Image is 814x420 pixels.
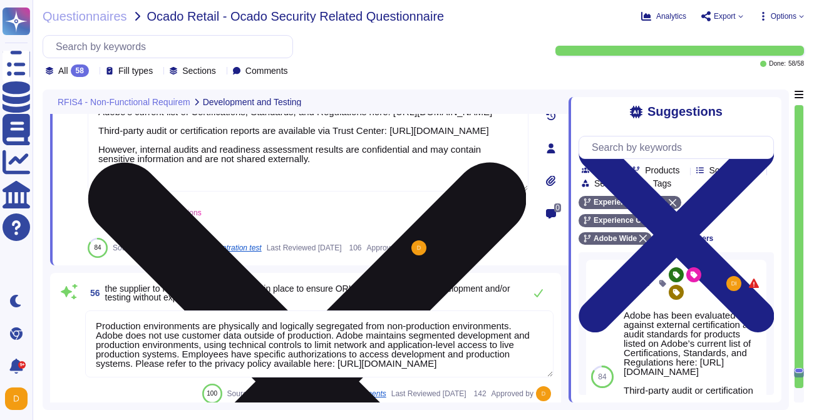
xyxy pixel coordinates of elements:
span: Options [771,13,796,20]
div: 58 [71,64,89,77]
input: Search by keywords [49,36,292,58]
textarea: Production environments are physically and logically segregated from non-production environments.... [85,310,554,377]
img: user [536,386,551,401]
span: Comments [245,66,288,75]
span: Sections [182,66,216,75]
button: Analytics [641,11,686,21]
span: 56 [85,289,100,297]
span: 100 [207,390,217,397]
button: user [3,385,36,412]
img: user [411,240,426,255]
span: 0 [554,203,561,212]
span: 84 [598,373,606,381]
span: Questionnaires [43,10,127,23]
span: Done: [769,61,786,67]
span: Ocado Retail - Ocado Security Related Questionnaire [147,10,445,23]
img: user [5,387,28,410]
span: Development and Testing [203,98,302,106]
span: RFIS4 - Non-Functional Requirem [58,98,190,106]
span: Export [714,13,736,20]
span: Fill types [118,66,153,75]
span: Analytics [656,13,686,20]
div: 9+ [18,361,26,369]
input: Search by keywords [585,136,773,158]
span: 58 / 58 [788,61,804,67]
span: All [58,66,68,75]
img: user [726,276,741,291]
span: 84 [94,244,101,251]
